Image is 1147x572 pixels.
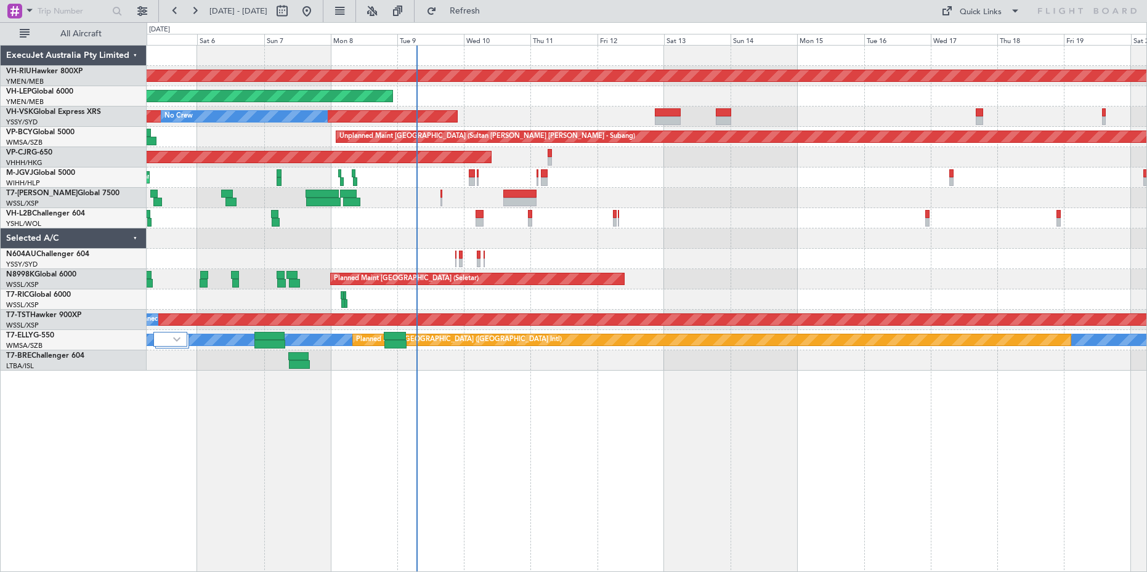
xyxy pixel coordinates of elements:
[6,280,39,289] a: WSSL/XSP
[6,219,41,228] a: YSHL/WOL
[6,190,120,197] a: T7-[PERSON_NAME]Global 7500
[731,34,797,45] div: Sun 14
[356,331,562,349] div: Planned Maint [GEOGRAPHIC_DATA] ([GEOGRAPHIC_DATA] Intl)
[6,149,52,156] a: VP-CJRG-650
[164,107,193,126] div: No Crew
[864,34,931,45] div: Tue 16
[6,169,33,177] span: M-JGVJ
[6,169,75,177] a: M-JGVJGlobal 5000
[6,271,34,278] span: N8998K
[997,34,1064,45] div: Thu 18
[6,108,33,116] span: VH-VSK
[6,190,78,197] span: T7-[PERSON_NAME]
[6,300,39,310] a: WSSL/XSP
[264,34,331,45] div: Sun 7
[6,118,38,127] a: YSSY/SYD
[6,291,71,299] a: T7-RICGlobal 6000
[6,291,29,299] span: T7-RIC
[6,88,73,95] a: VH-LEPGlobal 6000
[6,210,32,217] span: VH-L2B
[931,34,997,45] div: Wed 17
[598,34,664,45] div: Fri 12
[6,149,31,156] span: VP-CJR
[38,2,108,20] input: Trip Number
[173,337,180,342] img: arrow-gray.svg
[6,129,75,136] a: VP-BCYGlobal 5000
[339,127,635,146] div: Unplanned Maint [GEOGRAPHIC_DATA] (Sultan [PERSON_NAME] [PERSON_NAME] - Subang)
[935,1,1026,21] button: Quick Links
[6,321,39,330] a: WSSL/XSP
[1064,34,1130,45] div: Fri 19
[6,97,44,107] a: YMEN/MEB
[6,68,31,75] span: VH-RIU
[439,7,491,15] span: Refresh
[6,271,76,278] a: N8998KGlobal 6000
[6,332,33,339] span: T7-ELLY
[134,310,179,329] div: Planned Maint
[397,34,464,45] div: Tue 9
[197,34,264,45] div: Sat 6
[6,361,34,371] a: LTBA/ISL
[6,77,44,86] a: YMEN/MEB
[664,34,731,45] div: Sat 13
[32,30,130,38] span: All Aircraft
[6,352,31,360] span: T7-BRE
[6,332,54,339] a: T7-ELLYG-550
[530,34,597,45] div: Thu 11
[6,210,85,217] a: VH-L2BChallenger 604
[421,1,495,21] button: Refresh
[6,251,36,258] span: N604AU
[6,341,43,350] a: WMSA/SZB
[6,312,30,319] span: T7-TST
[6,199,39,208] a: WSSL/XSP
[6,312,81,319] a: T7-TSTHawker 900XP
[960,6,1002,18] div: Quick Links
[6,68,83,75] a: VH-RIUHawker 800XP
[131,34,197,45] div: Fri 5
[334,270,479,288] div: Planned Maint [GEOGRAPHIC_DATA] (Seletar)
[6,179,40,188] a: WIHH/HLP
[149,25,170,35] div: [DATE]
[6,108,101,116] a: VH-VSKGlobal Express XRS
[6,260,38,269] a: YSSY/SYD
[6,251,89,258] a: N604AUChallenger 604
[797,34,864,45] div: Mon 15
[6,129,33,136] span: VP-BCY
[464,34,530,45] div: Wed 10
[6,138,43,147] a: WMSA/SZB
[6,352,84,360] a: T7-BREChallenger 604
[331,34,397,45] div: Mon 8
[6,158,43,167] a: VHHH/HKG
[209,6,267,17] span: [DATE] - [DATE]
[6,88,31,95] span: VH-LEP
[14,24,134,44] button: All Aircraft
